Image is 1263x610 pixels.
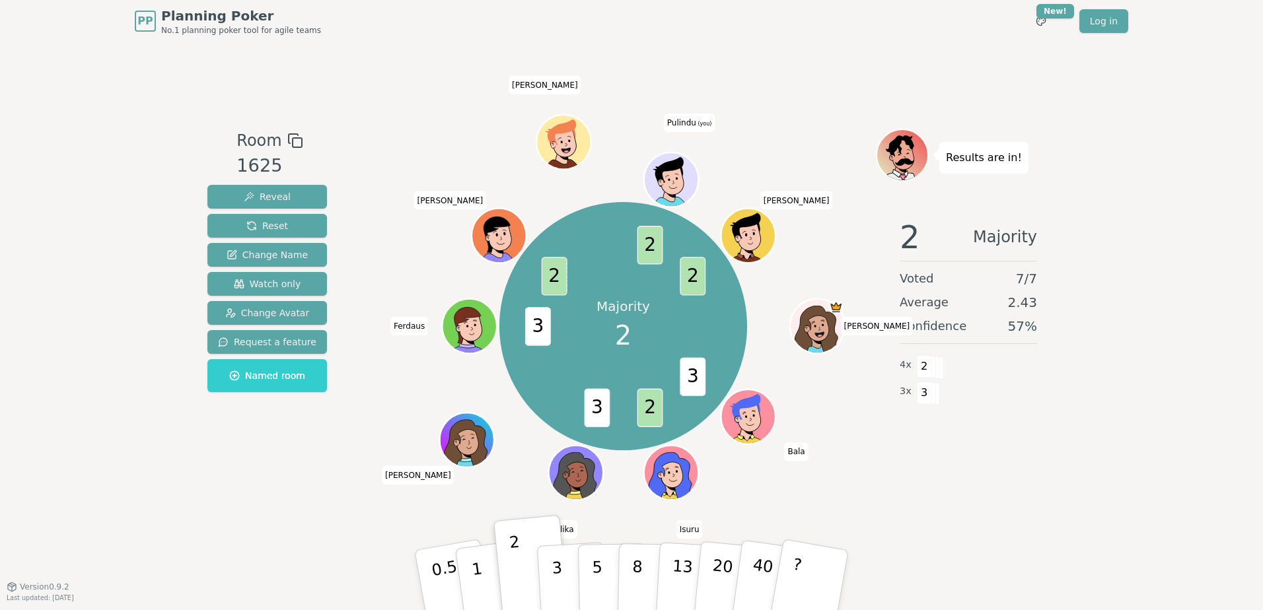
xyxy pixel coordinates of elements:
[137,13,153,29] span: PP
[900,358,912,372] span: 4 x
[390,317,428,335] span: Click to change your name
[7,582,69,592] button: Version0.9.2
[900,269,934,288] span: Voted
[676,520,703,539] span: Click to change your name
[829,300,843,314] span: Staci is the host
[541,257,567,295] span: 2
[596,297,650,316] p: Majority
[900,293,949,312] span: Average
[229,369,305,382] span: Named room
[680,257,705,295] span: 2
[637,226,663,264] span: 2
[20,582,69,592] span: Version 0.9.2
[207,359,327,392] button: Named room
[917,382,932,404] span: 3
[664,114,715,132] span: Click to change your name
[236,152,303,180] div: 1625
[135,7,321,36] a: PPPlanning PokerNo.1 planning poker tool for agile teams
[645,154,697,205] button: Click to change your avatar
[414,191,487,210] span: Click to change your name
[584,388,610,426] span: 3
[207,214,327,238] button: Reset
[1079,9,1128,33] a: Log in
[784,442,808,461] span: Click to change your name
[234,277,301,290] span: Watch only
[207,272,327,296] button: Watch only
[637,388,663,426] span: 2
[227,248,308,261] span: Change Name
[207,185,327,209] button: Reveal
[1036,4,1074,18] div: New!
[760,191,833,210] span: Click to change your name
[1008,317,1037,335] span: 57 %
[1007,293,1037,312] span: 2.43
[680,357,705,395] span: 3
[207,330,327,354] button: Request a feature
[207,301,327,325] button: Change Avatar
[917,355,932,378] span: 2
[1029,9,1053,33] button: New!
[225,306,310,320] span: Change Avatar
[615,316,631,355] span: 2
[509,76,581,94] span: Click to change your name
[900,221,920,253] span: 2
[524,307,550,345] span: 3
[841,317,914,335] span: Click to change your name
[382,466,454,485] span: Click to change your name
[244,190,291,203] span: Reveal
[696,121,712,127] span: (you)
[946,149,1022,167] p: Results are in!
[509,533,526,605] p: 2
[537,520,577,539] span: Click to change your name
[161,7,321,25] span: Planning Poker
[207,243,327,267] button: Change Name
[161,25,321,36] span: No.1 planning poker tool for agile teams
[218,335,316,349] span: Request a feature
[236,129,281,152] span: Room
[900,317,966,335] span: Confidence
[900,384,912,399] span: 3 x
[246,219,288,232] span: Reset
[7,594,74,601] span: Last updated: [DATE]
[973,221,1037,253] span: Majority
[1016,269,1037,288] span: 7 / 7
